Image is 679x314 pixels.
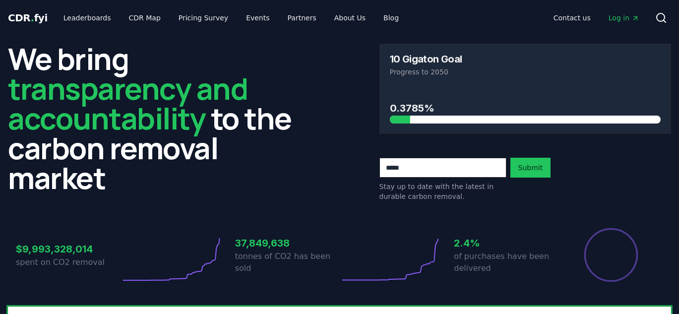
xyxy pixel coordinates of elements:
[171,9,236,27] a: Pricing Survey
[326,9,373,27] a: About Us
[238,9,277,27] a: Events
[609,13,639,23] span: Log in
[546,9,647,27] nav: Main
[390,54,462,64] h3: 10 Gigaton Goal
[56,9,119,27] a: Leaderboards
[454,236,558,251] h3: 2.4%
[16,256,121,268] p: spent on CO2 removal
[583,227,639,283] div: Percentage of sales delivered
[375,9,407,27] a: Blog
[121,9,169,27] a: CDR Map
[8,11,48,25] a: CDR.fyi
[546,9,599,27] a: Contact us
[16,242,121,256] h3: $9,993,328,014
[601,9,647,27] a: Log in
[56,9,407,27] nav: Main
[235,251,340,274] p: tonnes of CO2 has been sold
[31,12,34,24] span: .
[235,236,340,251] h3: 37,849,638
[390,67,661,77] p: Progress to 2050
[390,101,661,116] h3: 0.3785%
[8,12,48,24] span: CDR fyi
[510,158,551,178] button: Submit
[280,9,324,27] a: Partners
[454,251,558,274] p: of purchases have been delivered
[8,44,300,192] h2: We bring to the carbon removal market
[8,68,247,138] span: transparency and accountability
[379,182,506,201] p: Stay up to date with the latest in durable carbon removal.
